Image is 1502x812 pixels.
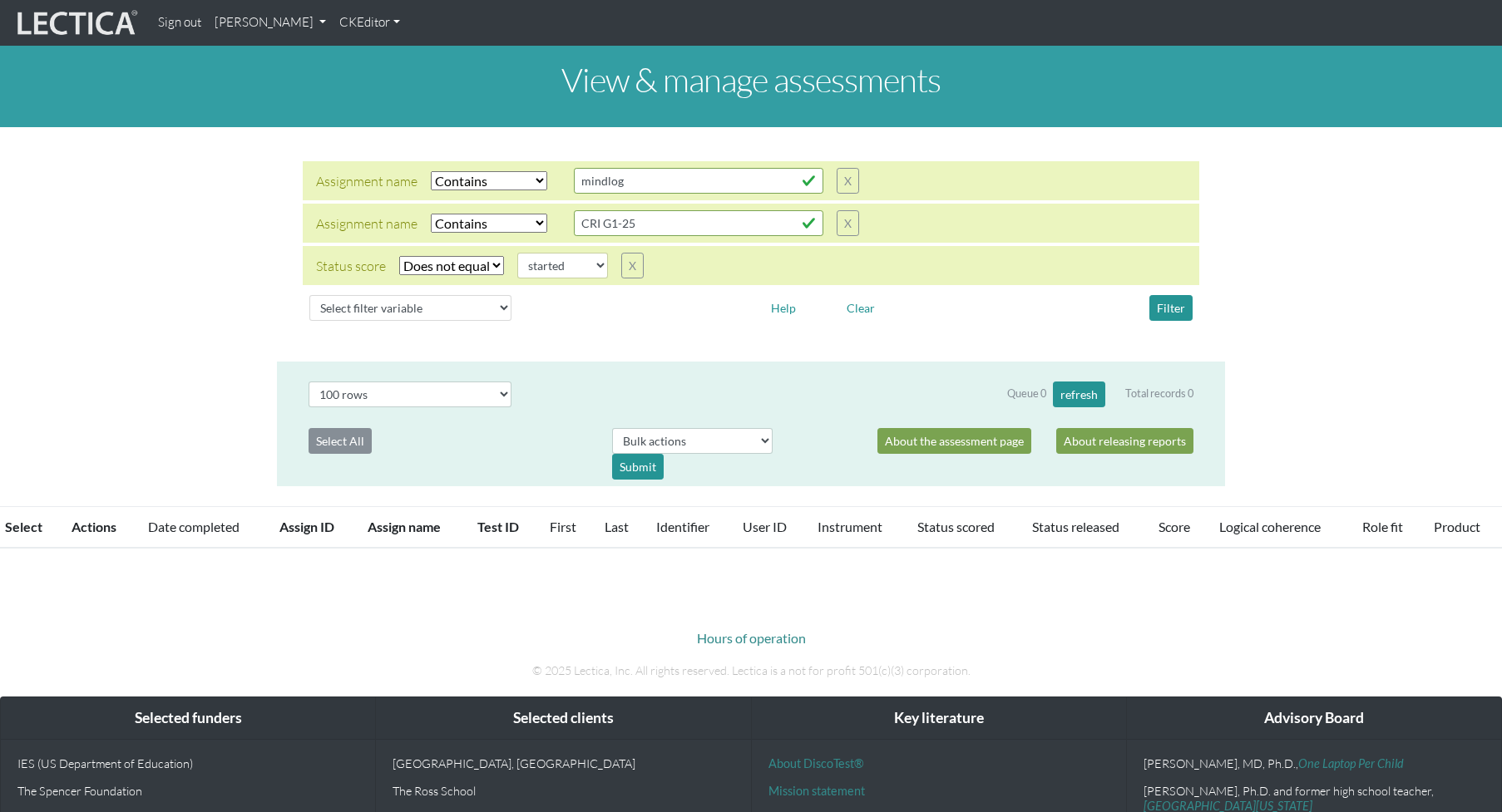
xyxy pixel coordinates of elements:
[612,454,664,480] div: Submit
[13,7,138,39] img: lecticalive
[316,256,386,276] div: Status score
[656,519,709,534] a: Identifier
[148,519,240,534] a: Date completed
[743,519,787,534] a: User ID
[393,784,734,798] p: The Ross School
[316,171,417,191] div: Assignment name
[605,519,629,534] a: Last
[1007,381,1193,407] div: Queue 0 Total records 0
[62,507,138,549] th: Actions
[393,756,734,770] p: [GEOGRAPHIC_DATA], [GEOGRAPHIC_DATA]
[1159,519,1190,534] a: Score
[917,519,995,534] a: Status scored
[309,428,372,454] button: Select All
[1362,519,1403,534] a: Role fit
[1032,519,1119,534] a: Status released
[768,756,863,770] a: About DiscoTest®
[1149,295,1193,321] button: Filter
[316,214,417,234] div: Assignment name
[17,756,358,770] p: IES (US Department of Education)
[1144,756,1485,770] p: [PERSON_NAME], MD, Ph.D.,
[621,253,644,278] button: X
[763,298,803,314] a: Help
[763,295,803,321] button: Help
[1053,381,1105,407] button: refresh
[289,662,1213,680] p: © 2025 Lectica, Inc. All rights reserved. Lectica is a not for profit 501(c)(3) corporation.
[550,519,576,534] a: First
[376,697,750,740] div: Selected clients
[358,507,467,549] th: Assign name
[1127,697,1501,740] div: Advisory Board
[839,295,882,321] button: Clear
[17,784,358,798] p: The Spencer Foundation
[208,7,333,39] a: [PERSON_NAME]
[768,784,865,798] a: Mission statement
[752,697,1126,740] div: Key literature
[837,168,859,194] button: X
[818,519,882,534] a: Instrument
[1298,756,1404,770] a: One Laptop Per Child
[333,7,407,39] a: CKEditor
[877,428,1031,454] a: About the assessment page
[467,507,540,549] th: Test ID
[1056,428,1193,454] a: About releasing reports
[697,630,806,646] a: Hours of operation
[269,507,358,549] th: Assign ID
[1219,519,1321,534] a: Logical coherence
[837,210,859,236] button: X
[1,697,375,740] div: Selected funders
[1434,519,1480,534] a: Product
[151,7,208,39] a: Sign out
